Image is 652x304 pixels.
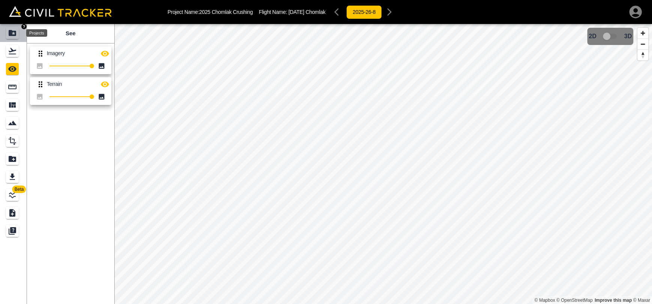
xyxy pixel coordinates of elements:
canvas: Map [114,24,652,304]
a: Map feedback [595,298,632,303]
button: 2025-26-8 [346,5,382,19]
a: Maxar [633,298,650,303]
span: 3D [624,33,632,40]
a: Mapbox [534,298,555,303]
button: Reset bearing to north [637,49,648,60]
p: Flight Name: [259,9,326,15]
span: 2D [589,33,596,40]
button: Zoom out [637,39,648,49]
span: [DATE] Chomlak [289,9,326,15]
button: Zoom in [637,28,648,39]
p: Project Name: 2025 Chomlak Crushing [167,9,253,15]
a: OpenStreetMap [556,298,593,303]
div: Projects [26,29,47,37]
img: Civil Tracker [9,6,112,16]
span: 3D model not uploaded yet [600,29,621,43]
